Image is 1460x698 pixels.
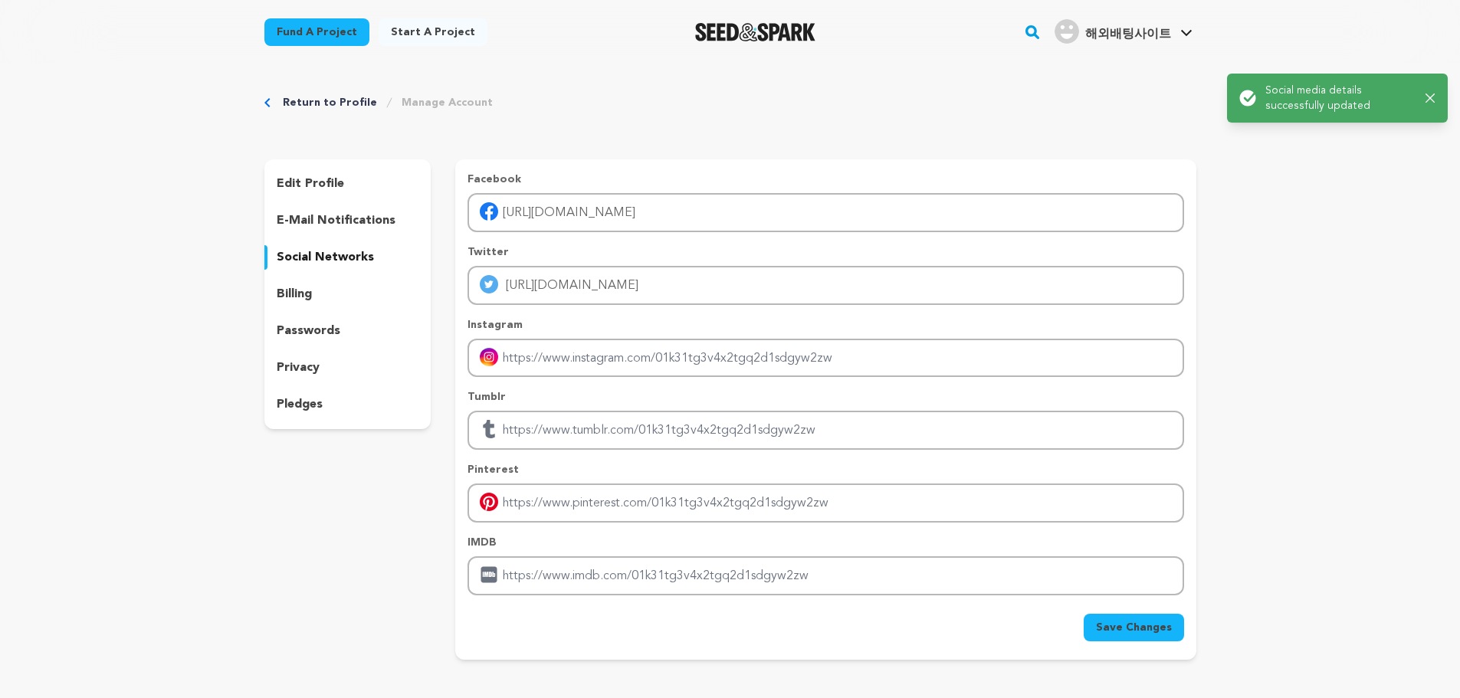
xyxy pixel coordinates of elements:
p: Facebook [468,172,1183,187]
input: Enter facebook profile link [468,193,1183,232]
button: billing [264,282,431,306]
button: e-mail notifications [264,208,431,233]
img: tumblr.svg [480,420,498,438]
p: edit profile [277,175,344,193]
a: Start a project [379,18,487,46]
p: Instagram [468,317,1183,333]
input: Enter pinterest profile link [468,483,1183,523]
img: pinterest-mobile.svg [480,493,498,511]
input: Enter IMDB profile link [468,556,1183,595]
a: Fund a project [264,18,369,46]
button: social networks [264,245,431,270]
button: privacy [264,356,431,380]
p: Social media details successfully updated [1265,83,1413,113]
img: facebook-mobile.svg [480,202,498,221]
span: 해외배팅사이트's Profile [1052,16,1196,48]
p: privacy [277,359,320,377]
a: Manage Account [402,95,493,110]
img: user.png [1055,19,1079,44]
input: Enter instagram handle link [468,339,1183,378]
span: Save Changes [1096,620,1172,635]
div: Breadcrumb [264,95,1196,110]
p: pledges [277,395,323,414]
p: IMDB [468,535,1183,550]
input: Enter tubmlr profile link [468,411,1183,450]
a: Seed&Spark Homepage [695,23,815,41]
p: e-mail notifications [277,211,395,230]
input: Enter twitter profile link [468,266,1183,305]
p: Twitter [468,244,1183,260]
img: instagram-mobile.svg [480,348,498,366]
p: Pinterest [468,462,1183,477]
p: social networks [277,248,374,267]
button: pledges [264,392,431,417]
img: imdb.svg [480,565,498,584]
button: Save Changes [1084,614,1184,641]
button: edit profile [264,172,431,196]
a: 해외배팅사이트's Profile [1052,16,1196,44]
div: 해외배팅사이트's Profile [1055,19,1171,44]
p: Tumblr [468,389,1183,405]
span: 해외배팅사이트 [1085,28,1171,41]
button: passwords [264,319,431,343]
p: billing [277,285,312,303]
p: passwords [277,322,340,340]
a: Return to Profile [283,95,377,110]
img: twitter-mobile.svg [480,275,498,293]
img: Seed&Spark Logo Dark Mode [695,23,815,41]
